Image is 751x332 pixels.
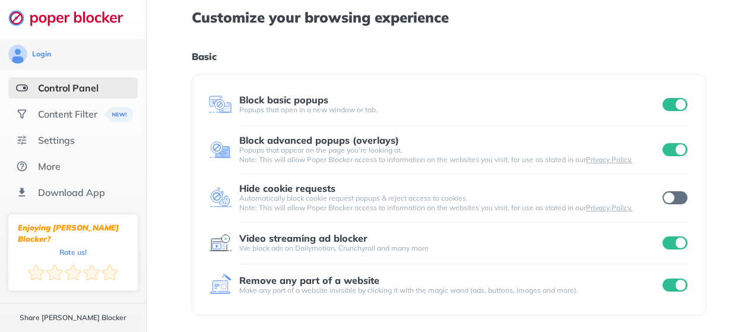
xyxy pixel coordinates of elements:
img: features-selected.svg [16,82,28,94]
img: avatar.svg [8,45,27,64]
div: Download App [38,186,105,198]
div: Remove any part of a website [239,275,379,286]
div: More [38,160,61,172]
div: We block ads on Dailymotion, Crunchyroll and many more [239,244,660,253]
div: Rate us! [59,249,87,255]
img: settings.svg [16,134,28,146]
a: Privacy Policy. [586,203,632,212]
div: Video streaming ad blocker [239,233,367,244]
div: Hide cookie requests [239,183,335,194]
img: feature icon [208,231,232,255]
img: logo-webpage.svg [8,10,136,26]
img: download-app.svg [16,186,28,198]
img: social.svg [16,108,28,120]
div: Popups that appear on the page you’re looking at. Note: This will allow Poper Blocker access to i... [239,146,660,165]
div: Share [PERSON_NAME] Blocker [20,313,126,322]
img: feature icon [208,273,232,297]
div: Control Panel [38,82,99,94]
div: Enjoying [PERSON_NAME] Blocker? [18,222,128,245]
img: about.svg [16,160,28,172]
div: Automatically block cookie request popups & reject access to cookies. Note: This will allow Poper... [239,194,660,213]
div: Block basic popups [239,94,328,105]
div: Popups that open in a new window or tab. [239,105,660,115]
div: Make any part of a website invisible by clicking it with the magic wand (ads, buttons, images and... [239,286,660,295]
img: feature icon [208,93,232,116]
img: feature icon [208,138,232,162]
h1: Basic [192,49,705,64]
div: Content Filter [38,108,97,120]
div: Settings [38,134,75,146]
div: Login [32,49,51,59]
img: menuBanner.svg [104,107,134,122]
a: Privacy Policy. [586,155,632,164]
div: Block advanced popups (overlays) [239,135,399,146]
img: feature icon [208,186,232,210]
h1: Customize your browsing experience [192,10,705,25]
